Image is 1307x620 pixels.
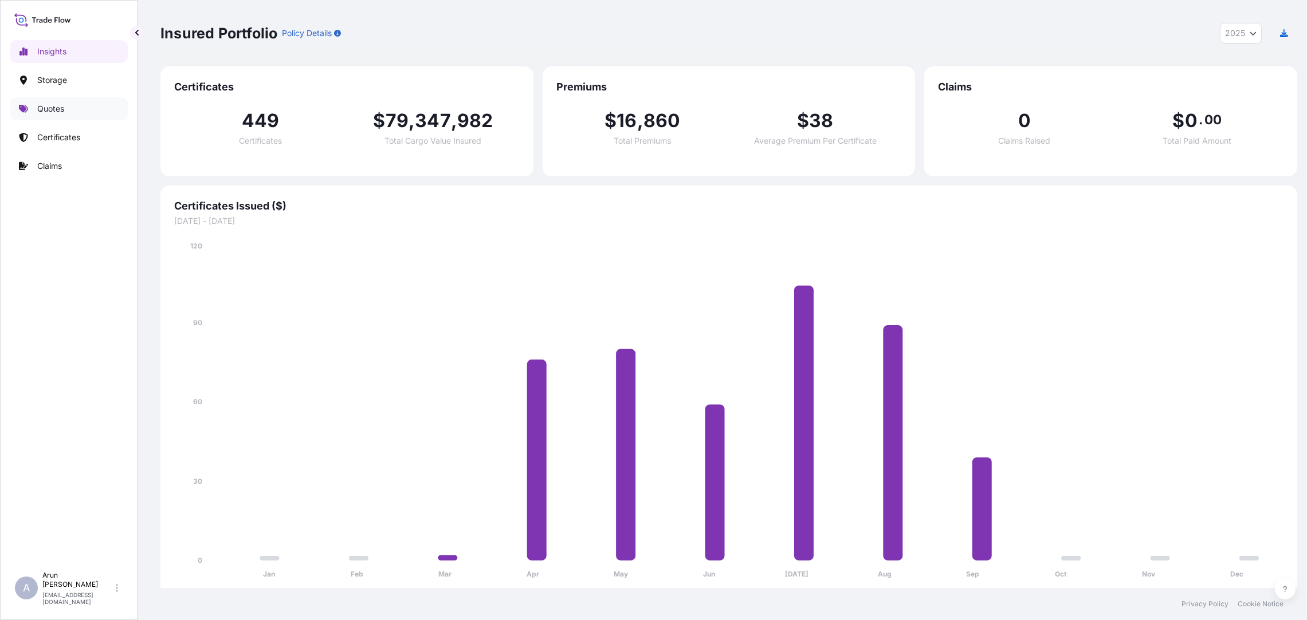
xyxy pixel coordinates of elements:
[1225,27,1245,39] span: 2025
[373,112,385,130] span: $
[614,137,671,145] span: Total Premiums
[263,570,275,579] tspan: Jan
[10,40,128,63] a: Insights
[1220,23,1262,44] button: Year Selector
[703,570,715,579] tspan: Jun
[239,137,282,145] span: Certificates
[10,126,128,149] a: Certificates
[198,556,202,564] tspan: 0
[1173,112,1185,130] span: $
[614,570,629,579] tspan: May
[1199,115,1203,124] span: .
[174,199,1284,213] span: Certificates Issued ($)
[451,112,457,130] span: ,
[1142,570,1156,579] tspan: Nov
[37,74,67,86] p: Storage
[42,571,113,589] p: Arun [PERSON_NAME]
[1163,137,1231,145] span: Total Paid Amount
[193,477,202,485] tspan: 30
[174,80,520,94] span: Certificates
[37,132,80,143] p: Certificates
[1204,115,1222,124] span: 00
[605,112,617,130] span: $
[1182,599,1228,609] a: Privacy Policy
[10,69,128,92] a: Storage
[457,112,493,130] span: 982
[1185,112,1198,130] span: 0
[637,112,643,130] span: ,
[37,103,64,114] p: Quotes
[1055,570,1067,579] tspan: Oct
[190,242,202,250] tspan: 120
[385,137,482,145] span: Total Cargo Value Insured
[386,112,409,130] span: 79
[282,27,332,39] p: Policy Details
[999,137,1051,145] span: Claims Raised
[351,570,363,579] tspan: Feb
[193,318,202,327] tspan: 90
[242,112,280,130] span: 449
[785,570,808,579] tspan: [DATE]
[438,570,452,579] tspan: Mar
[160,24,277,42] p: Insured Portfolio
[42,591,113,605] p: [EMAIL_ADDRESS][DOMAIN_NAME]
[938,80,1284,94] span: Claims
[556,80,902,94] span: Premiums
[10,97,128,120] a: Quotes
[617,112,637,130] span: 16
[37,46,66,57] p: Insights
[10,155,128,177] a: Claims
[409,112,415,130] span: ,
[174,215,1284,227] span: [DATE] - [DATE]
[878,570,892,579] tspan: Aug
[797,112,809,130] span: $
[527,570,539,579] tspan: Apr
[809,112,833,130] span: 38
[23,582,30,594] span: A
[415,112,451,130] span: 347
[966,570,979,579] tspan: Sep
[37,160,62,172] p: Claims
[1238,599,1284,609] a: Cookie Notice
[193,397,202,406] tspan: 60
[1018,112,1031,130] span: 0
[643,112,681,130] span: 860
[1230,570,1243,579] tspan: Dec
[754,137,877,145] span: Average Premium Per Certificate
